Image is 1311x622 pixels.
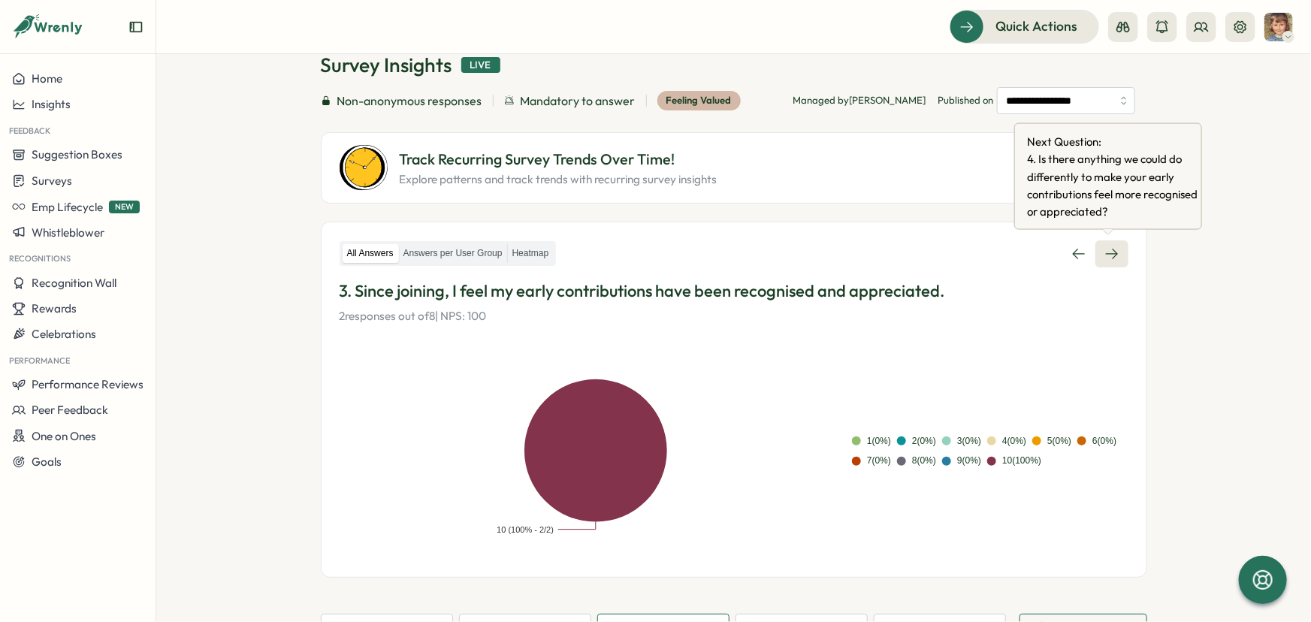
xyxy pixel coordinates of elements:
[1047,434,1071,448] div: 5 ( 0 %)
[1027,133,1207,150] span: Next Question:
[343,244,398,263] label: All Answers
[461,57,500,74] div: Live
[867,454,891,468] div: 7 ( 0 %)
[497,525,554,534] text: 10 (100% - 2/2)
[957,454,981,468] div: 9 ( 0 %)
[850,94,926,106] span: [PERSON_NAME]
[1264,13,1293,41] img: Jane Lapthorne
[32,327,96,341] span: Celebrations
[521,92,636,110] span: Mandatory to answer
[32,403,108,417] span: Peer Feedback
[508,244,554,263] label: Heatmap
[912,454,936,468] div: 8 ( 0 %)
[32,97,71,111] span: Insights
[32,454,62,469] span: Goals
[912,434,936,448] div: 2 ( 0 %)
[128,20,143,35] button: Expand sidebar
[950,10,1099,43] button: Quick Actions
[32,429,96,443] span: One on Ones
[337,92,482,110] span: Non-anonymous responses
[400,171,717,188] p: Explore patterns and track trends with recurring survey insights
[1092,434,1116,448] div: 6 ( 0 %)
[938,87,1135,114] span: Published on
[793,94,926,107] p: Managed by
[957,434,981,448] div: 3 ( 0 %)
[32,71,62,86] span: Home
[340,279,1128,303] p: 3. Since joining, I feel my early contributions have been recognised and appreciated.
[1027,150,1207,220] span: 4 . Is there anything we could do differently to make your early contributions feel more recognis...
[657,91,741,110] div: Feeling Valued
[340,308,1128,325] p: 2 responses out of 8 | NPS: 100
[1002,434,1026,448] div: 4 ( 0 %)
[1002,454,1041,468] div: 10 ( 100 %)
[32,147,122,162] span: Suggestion Boxes
[32,377,143,391] span: Performance Reviews
[32,174,72,188] span: Surveys
[109,201,140,213] span: NEW
[995,17,1077,36] span: Quick Actions
[399,244,507,263] label: Answers per User Group
[400,148,717,171] p: Track Recurring Survey Trends Over Time!
[321,52,452,78] h1: Survey Insights
[32,276,116,290] span: Recognition Wall
[32,225,104,240] span: Whistleblower
[32,200,103,214] span: Emp Lifecycle
[867,434,891,448] div: 1 ( 0 %)
[32,301,77,316] span: Rewards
